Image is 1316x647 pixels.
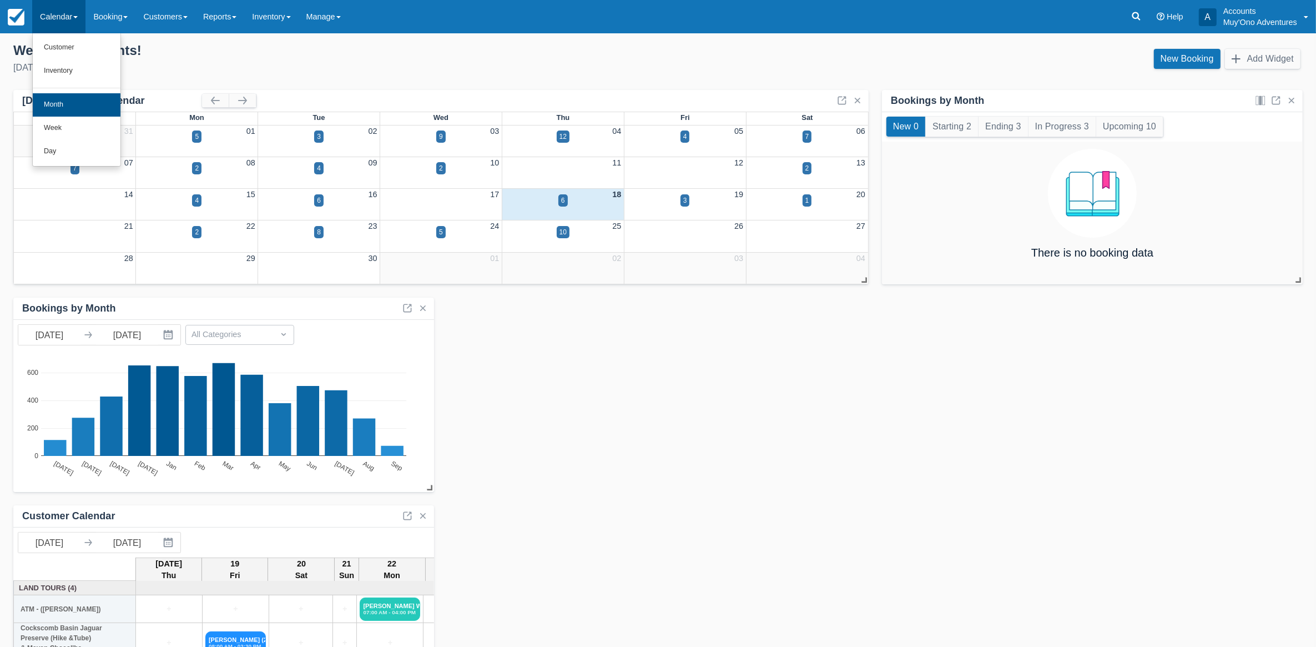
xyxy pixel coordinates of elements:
a: Inventory [33,59,120,83]
div: 2 [805,163,809,173]
a: + [272,603,330,615]
a: 21 [124,222,133,230]
a: 03 [490,127,499,136]
span: Dropdown icon [278,329,289,340]
a: New Booking [1154,49,1221,69]
ul: Calendar [32,33,121,167]
button: Interact with the calendar and add the check-in date for your trip. [158,325,180,345]
button: In Progress 3 [1028,117,1096,137]
div: Bookings by Month [22,302,116,315]
button: Starting 2 [926,117,978,137]
a: 24 [490,222,499,230]
div: [DATE] Booking Calendar [22,94,202,107]
button: Add Widget [1225,49,1300,69]
a: 19 [734,190,743,199]
div: [DATE] [13,61,649,74]
button: Interact with the calendar and add the check-in date for your trip. [158,533,180,553]
a: 26 [734,222,743,230]
div: 5 [439,227,443,237]
a: 25 [612,222,621,230]
a: Day [33,140,120,163]
div: A [1199,8,1217,26]
a: 22 [246,222,255,230]
div: 7 [73,163,77,173]
input: End Date [96,533,158,553]
a: 27 [856,222,865,230]
input: Start Date [18,325,80,345]
a: 29 [246,254,255,263]
a: 12 [734,158,743,167]
p: Accounts [1223,6,1297,17]
a: 02 [369,127,377,136]
div: 12 [559,132,567,142]
img: booking.png [1048,149,1137,238]
a: + [426,603,487,615]
a: 30 [369,254,377,263]
a: 15 [246,190,255,199]
div: Customer Calendar [22,510,115,523]
div: Welcome , Accounts ! [13,42,649,59]
a: Land Tours (4) [17,583,133,593]
a: + [205,603,266,615]
div: 8 [317,227,321,237]
a: 31 [124,127,133,136]
a: 05 [734,127,743,136]
a: 14 [124,190,133,199]
input: End Date [96,325,158,345]
a: 17 [490,190,499,199]
div: 4 [683,132,687,142]
th: [DATE] Thu [136,558,202,582]
a: Customer [33,36,120,59]
a: 10 [490,158,499,167]
a: 23 [369,222,377,230]
a: 01 [490,254,499,263]
div: 5 [195,132,199,142]
a: 07 [124,158,133,167]
div: 3 [683,195,687,205]
a: + [336,603,354,615]
div: 1 [805,195,809,205]
div: 6 [561,195,565,205]
th: 22 Mon [359,558,425,582]
a: 04 [856,254,865,263]
div: 2 [439,163,443,173]
span: Wed [433,113,448,122]
th: ATM - ([PERSON_NAME]) [14,595,136,623]
span: Tue [312,113,325,122]
a: 01 [246,127,255,136]
p: Muy'Ono Adventures [1223,17,1297,28]
a: 02 [612,254,621,263]
a: 03 [734,254,743,263]
a: 08 [246,158,255,167]
a: [PERSON_NAME] W (2)07:00 AM - 04:00 PM [360,598,420,621]
div: 9 [439,132,443,142]
a: Week [33,117,120,140]
img: checkfront-main-nav-mini-logo.png [8,9,24,26]
a: Month [33,93,120,117]
div: 2 [195,227,199,237]
div: 4 [195,195,199,205]
a: 06 [856,127,865,136]
span: Sat [801,113,813,122]
th: 20 Sat [268,558,335,582]
a: 09 [369,158,377,167]
div: 6 [317,195,321,205]
div: 2 [195,163,199,173]
a: 20 [856,190,865,199]
button: New 0 [886,117,925,137]
span: Help [1167,12,1183,21]
th: 21 Sun [335,558,359,582]
a: 04 [612,127,621,136]
a: 11 [612,158,621,167]
div: 7 [805,132,809,142]
th: 19 Fri [202,558,268,582]
a: 28 [124,254,133,263]
span: Mon [189,113,204,122]
th: 23 Tue [425,558,492,582]
em: 07:00 AM - 04:00 PM [363,609,417,616]
button: Upcoming 10 [1096,117,1163,137]
a: 13 [856,158,865,167]
div: 10 [559,227,567,237]
i: Help [1157,13,1164,21]
span: Thu [557,113,570,122]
